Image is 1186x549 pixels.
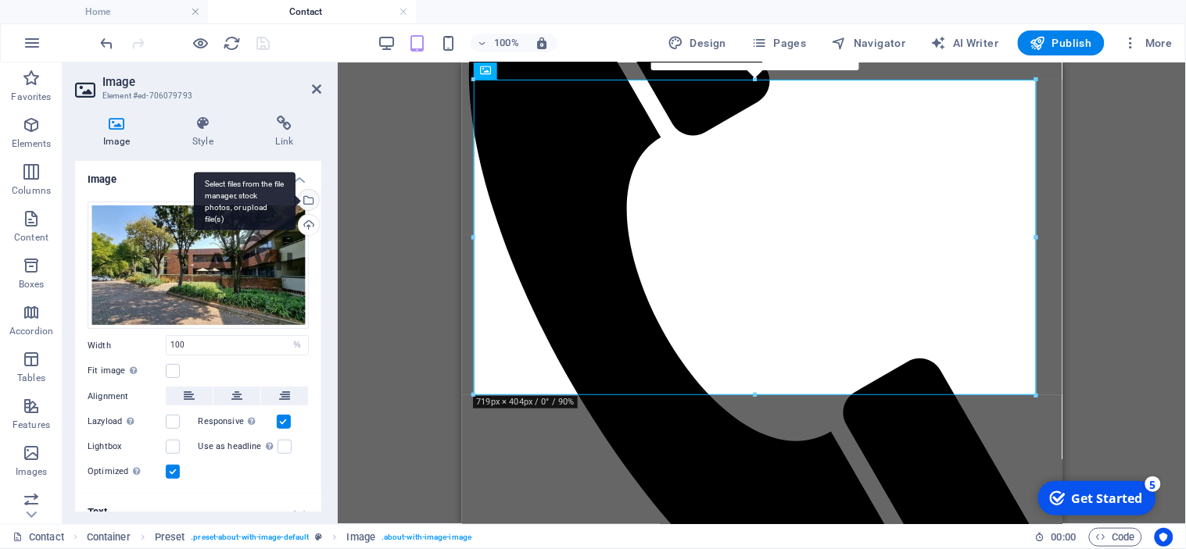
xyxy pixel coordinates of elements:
[1035,528,1077,547] h6: Session time
[494,34,519,52] h6: 100%
[298,189,320,211] a: Select files from the file manager, stock photos, or upload file(s)
[199,437,278,456] label: Use as headline
[194,172,296,230] div: Select files from the file manager, stock photos, or upload file(s)
[471,34,526,52] button: 100%
[1062,531,1065,543] span: :
[931,35,999,51] span: AI Writer
[75,116,164,148] h4: Image
[88,341,166,350] label: Width
[9,325,53,337] p: Accordion
[88,462,166,481] label: Optimized
[662,30,733,55] button: Design
[13,419,50,431] p: Features
[12,184,51,197] p: Columns
[745,30,812,55] button: Pages
[88,201,309,330] div: AMR3-office-park-Concorde-road--7_a0OPLsii7gD4Wv3cbTTA.jpg
[1089,528,1142,547] button: Code
[13,528,64,547] a: Click to cancel selection. Double-click to open Pages
[102,89,290,103] h3: Element #ed-706079793
[1123,35,1173,51] span: More
[88,362,166,380] label: Fit image
[199,412,277,431] label: Responsive
[191,528,309,547] span: . preset-about-with-image-default
[382,528,471,547] span: . about-with-image-image
[87,528,131,547] span: Click to select. Double-click to edit
[1030,35,1092,51] span: Publish
[9,6,127,41] div: Get Started 5 items remaining, 0% complete
[662,30,733,55] div: Design (Ctrl+Alt+Y)
[99,34,116,52] i: Undo: Change image (Ctrl+Z)
[75,161,321,189] h4: Image
[347,528,375,547] span: Click to select. Double-click to edit
[668,35,727,51] span: Design
[164,116,247,148] h4: Style
[208,3,416,20] h4: Contact
[1155,528,1173,547] button: Usercentrics
[116,2,131,17] div: 5
[248,116,321,148] h4: Link
[223,34,242,52] button: reload
[16,465,48,478] p: Images
[12,137,52,150] p: Elements
[315,533,322,541] i: This element is a customizable preset
[1018,30,1105,55] button: Publish
[19,278,45,291] p: Boxes
[832,35,906,51] span: Navigator
[1096,528,1135,547] span: Code
[17,372,45,384] p: Tables
[1052,528,1076,547] span: 00 00
[75,494,321,531] h4: Text
[42,15,113,32] div: Get Started
[925,30,1005,55] button: AI Writer
[826,30,912,55] button: Navigator
[1117,30,1179,55] button: More
[102,75,321,89] h2: Image
[88,387,166,406] label: Alignment
[751,35,806,51] span: Pages
[224,34,242,52] i: Reload page
[87,528,471,547] nav: breadcrumb
[535,36,549,50] i: On resize automatically adjust zoom level to fit chosen device.
[11,91,51,103] p: Favorites
[88,412,166,431] label: Lazyload
[192,34,210,52] button: Click here to leave preview mode and continue editing
[14,231,48,244] p: Content
[155,528,185,547] span: Click to select. Double-click to edit
[88,437,166,456] label: Lightbox
[98,34,116,52] button: undo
